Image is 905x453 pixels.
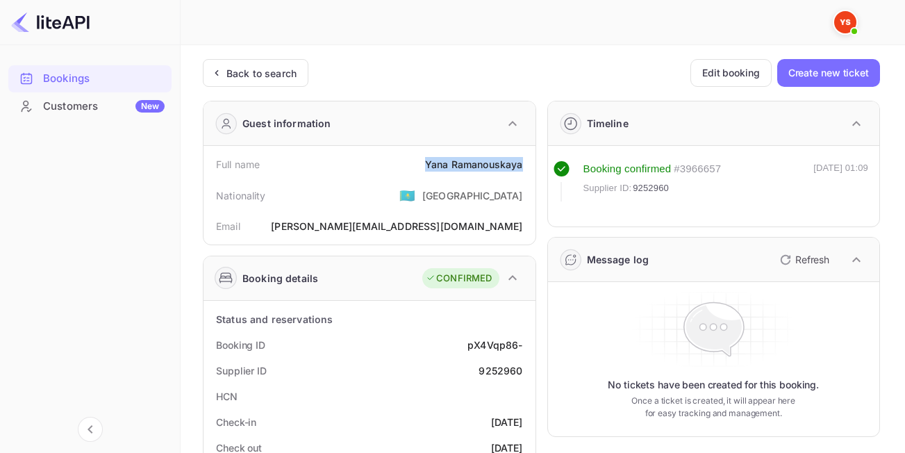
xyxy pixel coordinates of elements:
[135,100,165,113] div: New
[226,66,297,81] div: Back to search
[772,249,835,271] button: Refresh
[216,219,240,233] div: Email
[216,157,260,172] div: Full name
[608,378,819,392] p: No tickets have been created for this booking.
[8,93,172,119] a: CustomersNew
[813,161,868,201] div: [DATE] 01:09
[583,181,632,195] span: Supplier ID:
[467,338,522,352] div: pX4Vqp86-
[399,183,415,208] span: United States
[242,116,331,131] div: Guest information
[8,93,172,120] div: CustomersNew
[491,415,523,429] div: [DATE]
[587,252,649,267] div: Message log
[43,71,165,87] div: Bookings
[216,312,333,327] div: Status and reservations
[8,65,172,92] div: Bookings
[8,65,172,91] a: Bookings
[674,161,721,177] div: # 3966657
[633,181,669,195] span: 9252960
[216,338,265,352] div: Booking ID
[583,161,672,177] div: Booking confirmed
[425,157,523,172] div: Yana Ramanouskaya
[795,252,829,267] p: Refresh
[11,11,90,33] img: LiteAPI logo
[216,415,256,429] div: Check-in
[43,99,165,115] div: Customers
[587,116,629,131] div: Timeline
[426,272,492,286] div: CONFIRMED
[690,59,772,87] button: Edit booking
[271,219,522,233] div: [PERSON_NAME][EMAIL_ADDRESS][DOMAIN_NAME]
[216,188,266,203] div: Nationality
[625,395,802,420] p: Once a ticket is created, it will appear here for easy tracking and management.
[422,188,523,203] div: [GEOGRAPHIC_DATA]
[78,417,103,442] button: Collapse navigation
[777,59,880,87] button: Create new ticket
[216,389,238,404] div: HCN
[216,363,267,378] div: Supplier ID
[242,271,318,286] div: Booking details
[834,11,856,33] img: Yandex Support
[479,363,522,378] div: 9252960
